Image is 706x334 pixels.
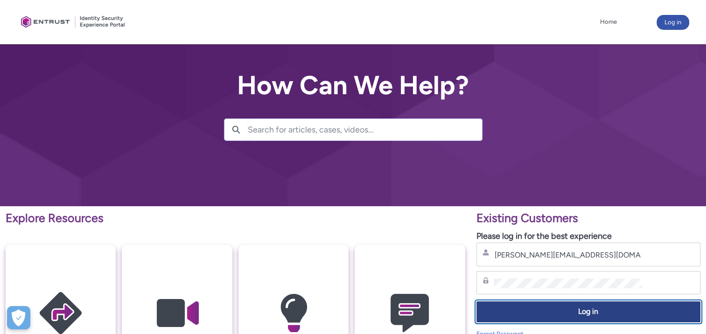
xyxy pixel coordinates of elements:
[598,15,619,29] a: Home
[224,119,248,140] button: Search
[6,209,465,227] p: Explore Resources
[476,301,700,322] button: Log in
[476,209,700,227] p: Existing Customers
[657,15,689,30] button: Log in
[7,306,30,329] div: Cookie Preferences
[476,230,700,243] p: Please log in for the best experience
[224,71,482,100] h2: How Can We Help?
[482,306,694,317] span: Log in
[248,119,482,140] input: Search for articles, cases, videos...
[494,250,642,260] input: Username
[7,306,30,329] button: Open Preferences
